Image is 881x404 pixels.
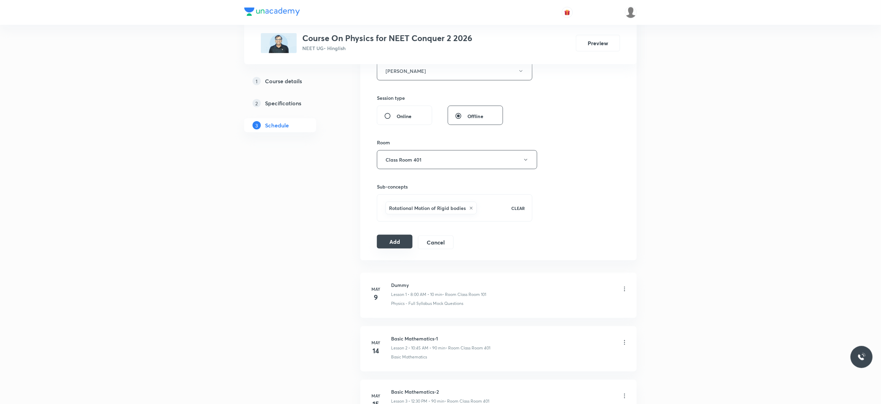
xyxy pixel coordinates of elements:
button: Add [377,235,413,249]
h6: Sub-concepts [377,183,532,190]
h6: Room [377,139,390,146]
span: Online [397,113,412,120]
p: • Room Class Room 401 [445,345,490,351]
h6: Rotational Motion of Rigid bodies [389,204,466,212]
img: Anuruddha Kumar [625,7,637,18]
h6: Dummy [391,281,486,289]
h3: Course On Physics for NEET Conquer 2 2026 [302,33,472,43]
a: 1Course details [244,74,338,88]
h5: Specifications [265,99,301,107]
a: Company Logo [244,8,300,18]
p: Lesson 1 • 8:00 AM • 10 min [391,291,442,298]
p: Lesson 2 • 10:45 AM • 90 min [391,345,445,351]
p: Physics - Full Syllabus Mock Questions [391,300,463,307]
p: • Room Class Room 101 [442,291,486,298]
h6: Basic Mathematics-1 [391,335,490,342]
h6: May [369,286,383,292]
img: ttu [858,353,866,361]
button: Preview [576,35,620,51]
button: Cancel [418,235,454,249]
img: avatar [564,9,570,16]
h5: Course details [265,77,302,85]
h4: 9 [369,292,383,302]
img: Company Logo [244,8,300,16]
p: 1 [253,77,261,85]
button: Class Room 401 [377,150,537,169]
p: 2 [253,99,261,107]
h5: Schedule [265,121,289,129]
h6: Session type [377,94,405,102]
p: CLEAR [512,205,525,211]
h6: May [369,393,383,399]
h6: Basic Mathematics-2 [391,388,489,396]
button: [PERSON_NAME] [377,61,532,80]
p: 3 [253,121,261,129]
p: Basic Mathematics [391,354,427,360]
h4: 14 [369,346,383,356]
button: avatar [562,7,573,18]
a: 2Specifications [244,96,338,110]
h6: May [369,339,383,346]
span: Offline [467,113,483,120]
img: 9E61BC91-E709-426C-9655-8816E2B684CB_plus.png [261,33,297,53]
p: NEET UG • Hinglish [302,45,472,52]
